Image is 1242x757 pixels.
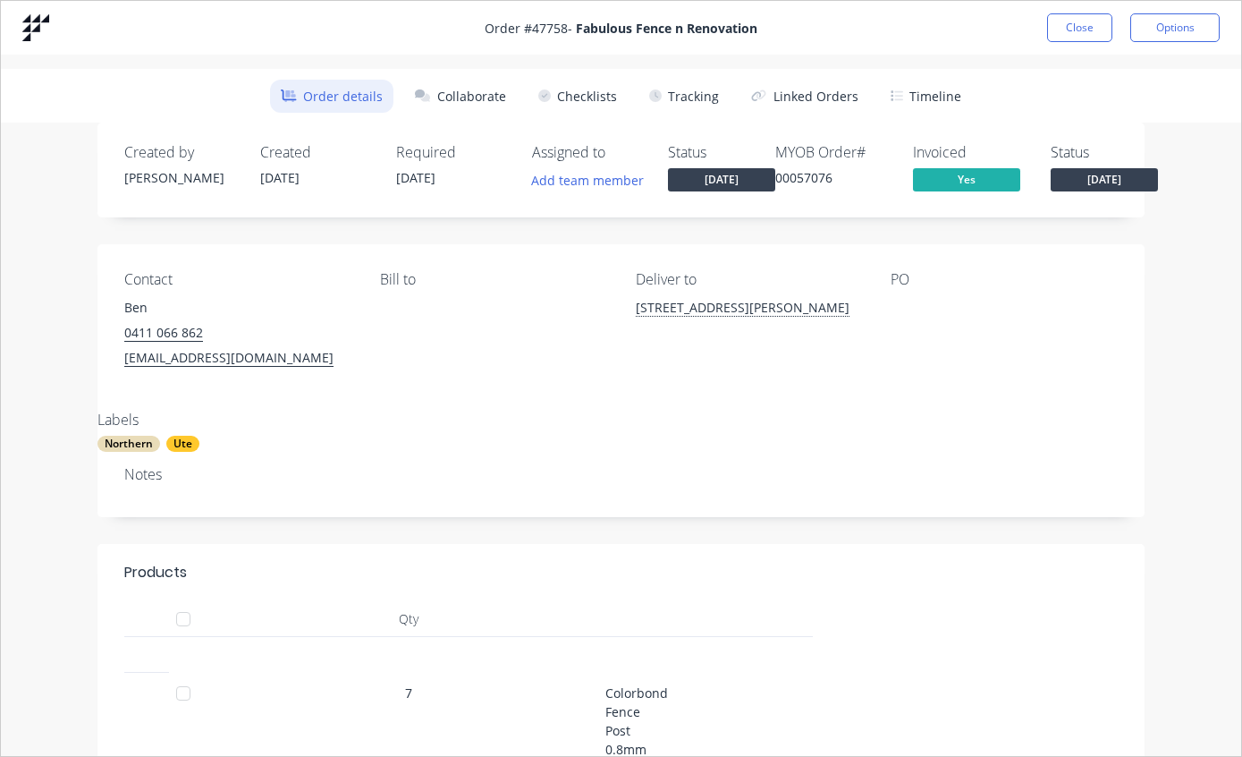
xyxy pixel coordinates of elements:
[124,562,187,583] div: Products
[270,80,393,113] button: Order details
[97,412,518,429] div: Labels
[668,168,775,191] span: [DATE]
[880,80,972,113] button: Timeline
[1051,144,1167,161] div: Status
[913,168,1020,191] span: Yes
[638,80,730,113] button: Tracking
[668,144,775,161] div: Status
[532,144,639,161] div: Assigned to
[97,436,160,452] div: Northern
[405,684,412,702] span: 7
[1047,13,1112,42] button: Close
[396,144,503,161] div: Required
[380,271,607,288] div: Bill to
[775,168,891,187] div: 00057076
[485,19,757,38] span: Order # 47758 -
[404,80,517,113] button: Collaborate
[124,295,351,320] div: Ben
[576,20,757,37] strong: Fabulous Fence n Renovation
[124,466,1118,483] div: Notes
[1051,168,1158,195] button: [DATE]
[740,80,869,113] button: Linked Orders
[260,144,368,161] div: Created
[124,295,351,370] div: Ben0411 066 862[EMAIL_ADDRESS][DOMAIN_NAME]
[124,144,232,161] div: Created by
[1051,168,1158,191] span: [DATE]
[124,168,232,187] div: [PERSON_NAME]
[532,168,654,192] button: Add team member
[891,271,1118,288] div: PO
[528,80,628,113] button: Checklists
[22,14,49,41] img: Factory
[260,169,300,186] span: [DATE]
[636,295,863,353] div: [STREET_ADDRESS][PERSON_NAME]
[636,271,863,288] div: Deliver to
[1130,13,1220,42] button: Options
[775,144,891,161] div: MYOB Order #
[668,168,775,195] button: [DATE]
[396,169,435,186] span: [DATE]
[218,601,598,637] div: Qty
[166,436,199,452] div: Ute
[913,144,1029,161] div: Invoiced
[124,271,351,288] div: Contact
[522,168,654,192] button: Add team member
